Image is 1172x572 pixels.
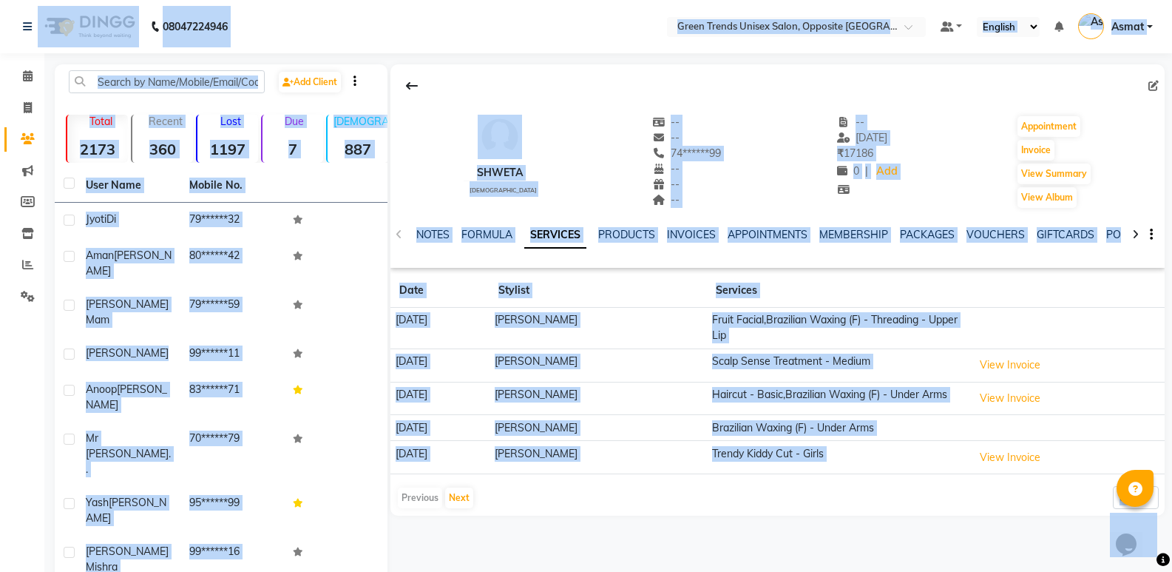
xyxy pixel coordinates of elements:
span: [PERSON_NAME] [86,496,166,525]
td: Fruit Facial,Brazilian Waxing (F) - Threading - Upper Lip [707,308,968,349]
td: Brazilian Waxing (F) - Under Arms [707,415,968,441]
td: [PERSON_NAME] [490,308,707,349]
span: ₹ [837,147,844,160]
span: [PERSON_NAME] [86,545,169,558]
strong: 887 [328,140,388,158]
p: Due [265,115,323,128]
td: [DATE] [390,441,490,474]
a: SERVICES [524,222,586,249]
span: [DEMOGRAPHIC_DATA] [470,186,537,194]
strong: 7 [262,140,323,158]
a: FORMULA [461,228,512,241]
p: Lost [203,115,258,128]
span: [PERSON_NAME] [86,249,172,277]
td: Haircut - Basic,Brazilian Waxing (F) - Under Arms [707,382,968,415]
span: Yash [86,496,109,509]
span: -- [652,162,680,175]
a: PACKAGES [900,228,955,241]
button: Appointment [1017,116,1080,137]
img: Asmat [1078,13,1104,39]
strong: 1197 [197,140,258,158]
button: View Album [1017,187,1077,208]
span: -- [652,193,680,206]
span: -- [652,178,680,191]
td: Scalp Sense Treatment - Medium [707,349,968,382]
a: Add [874,161,900,182]
a: APPOINTMENTS [728,228,807,241]
a: PRODUCTS [598,228,655,241]
span: | [865,164,868,179]
button: View Invoice [973,387,1047,410]
td: [DATE] [390,415,490,441]
span: Mam [86,313,109,326]
span: [PERSON_NAME] [86,346,169,360]
p: Recent [138,115,193,128]
strong: 2173 [67,140,128,158]
span: [PERSON_NAME] [86,297,169,311]
a: GIFTCARDS [1037,228,1094,241]
b: 08047224946 [163,6,228,47]
td: [DATE] [390,349,490,382]
p: Total [73,115,128,128]
td: [PERSON_NAME] [490,349,707,382]
span: mr [PERSON_NAME] [86,431,169,460]
strong: 360 [132,140,193,158]
td: [DATE] [390,308,490,349]
th: Services [707,274,968,308]
button: Invoice [1017,140,1054,161]
span: Asmat [1111,19,1144,35]
a: MEMBERSHIP [819,228,888,241]
span: 0 [837,164,859,178]
a: INVOICES [667,228,716,241]
span: Jyoti [86,212,106,226]
div: Back to Client [396,72,427,100]
a: NOTES [416,228,450,241]
button: View Invoice [973,446,1047,469]
a: POINTS [1106,228,1144,241]
span: -- [652,115,680,129]
th: Mobile No. [180,169,284,203]
th: User Name [77,169,180,203]
span: -- [652,131,680,144]
a: Add Client [279,72,341,92]
span: Anoop [86,383,117,396]
span: [DATE] [837,131,888,144]
button: Next [445,488,473,508]
span: 17186 [837,147,873,160]
img: logo [38,6,139,47]
span: -- [837,115,865,129]
td: [PERSON_NAME] [490,441,707,474]
p: [DEMOGRAPHIC_DATA] [333,115,388,128]
th: Date [390,274,490,308]
td: [PERSON_NAME] [490,415,707,441]
button: View Invoice [973,354,1047,377]
span: [PERSON_NAME] [86,383,167,411]
td: [DATE] [390,382,490,415]
span: Aman [86,249,114,262]
a: VOUCHERS [966,228,1025,241]
th: Stylist [490,274,707,308]
button: View Summary [1017,164,1091,184]
td: [PERSON_NAME] [490,382,707,415]
iframe: chat widget [1110,513,1157,557]
img: avatar [478,115,522,159]
div: shweta [464,165,537,181]
td: Trendy Kiddy Cut - Girls [707,441,968,474]
span: Di [106,212,116,226]
input: Search by Name/Mobile/Email/Code [69,70,265,93]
